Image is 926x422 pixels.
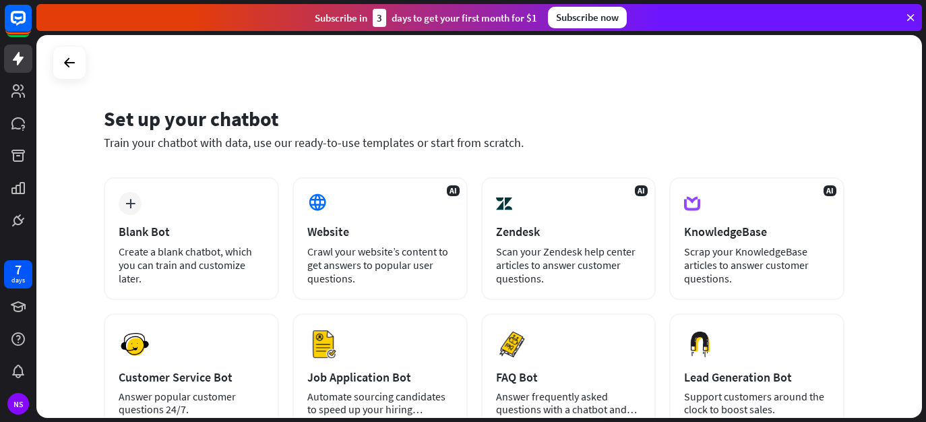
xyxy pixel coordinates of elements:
div: 7 [15,264,22,276]
div: Set up your chatbot [104,106,844,131]
div: Blank Bot [119,224,264,239]
div: Subscribe now [548,7,627,28]
a: 7 days [4,260,32,289]
div: Scan your Zendesk help center articles to answer customer questions. [496,245,642,285]
div: Automate sourcing candidates to speed up your hiring process. [307,390,453,416]
span: AI [824,185,836,196]
div: Job Application Bot [307,369,453,385]
div: KnowledgeBase [684,224,830,239]
div: Website [307,224,453,239]
div: 3 [373,9,386,27]
div: Train your chatbot with data, use our ready-to-use templates or start from scratch. [104,135,844,150]
div: Support customers around the clock to boost sales. [684,390,830,416]
div: Subscribe in days to get your first month for $1 [315,9,537,27]
div: days [11,276,25,285]
div: Crawl your website’s content to get answers to popular user questions. [307,245,453,285]
div: Customer Service Bot [119,369,264,385]
div: NS [7,393,29,415]
div: Lead Generation Bot [684,369,830,385]
div: Zendesk [496,224,642,239]
span: AI [447,185,460,196]
div: Answer frequently asked questions with a chatbot and save your time. [496,390,642,416]
i: plus [125,199,135,208]
div: FAQ Bot [496,369,642,385]
div: Answer popular customer questions 24/7. [119,390,264,416]
span: AI [635,185,648,196]
div: Create a blank chatbot, which you can train and customize later. [119,245,264,285]
div: Scrap your KnowledgeBase articles to answer customer questions. [684,245,830,285]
